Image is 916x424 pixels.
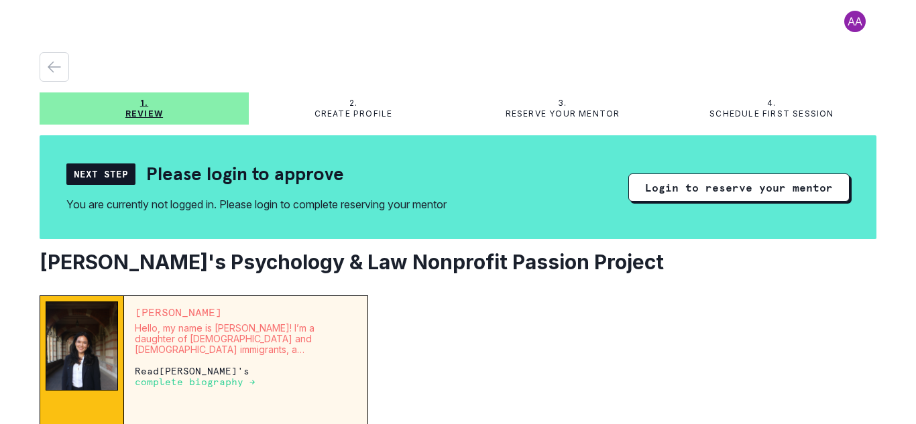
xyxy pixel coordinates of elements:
h2: [PERSON_NAME]'s Psychology & Law Nonprofit Passion Project [40,250,876,274]
button: profile picture [834,11,876,32]
p: Reserve your mentor [506,109,620,119]
button: Login to reserve your mentor [628,173,850,202]
p: complete biography → [135,376,255,387]
p: Hello, my name is [PERSON_NAME]! I’m a daughter of [DEMOGRAPHIC_DATA] and [DEMOGRAPHIC_DATA] immi... [135,323,357,355]
h2: Please login to approve [146,162,344,186]
p: 1. [140,98,148,109]
p: Review [125,109,163,119]
div: Next Step [66,163,135,185]
p: Schedule first session [709,109,834,119]
p: [PERSON_NAME] [135,307,357,317]
div: You are currently not logged in. Please login to complete reserving your mentor [66,196,447,212]
p: 4. [767,98,776,109]
p: Create profile [314,109,393,119]
a: complete biography → [135,376,255,387]
img: Mentor Image [46,301,118,391]
p: Read [PERSON_NAME] 's [135,366,357,387]
p: 2. [349,98,357,109]
p: 3. [558,98,567,109]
